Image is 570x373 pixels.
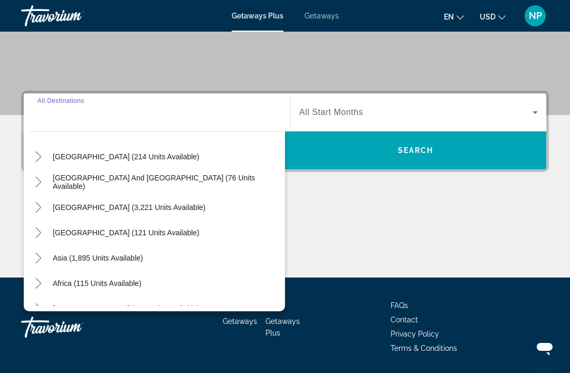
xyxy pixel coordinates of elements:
button: User Menu [521,5,549,27]
button: Toggle Asia (1,895 units available) [29,249,47,267]
a: Getaways Plus [232,12,283,20]
button: Toggle Africa (115 units available) [29,274,47,293]
button: [GEOGRAPHIC_DATA] (3,221 units available) [47,198,211,217]
span: [GEOGRAPHIC_DATA] (121 units available) [53,228,199,237]
a: Contact [391,315,418,324]
a: Terms & Conditions [391,344,457,352]
button: [GEOGRAPHIC_DATA] and [GEOGRAPHIC_DATA] (76 units available) [47,173,285,192]
span: NP [529,11,542,21]
button: Toggle South America (3,221 units available) [29,198,47,217]
a: Getaways [305,12,339,20]
button: Toggle Middle East (332 units available) [29,300,47,318]
div: Search widget [24,93,546,169]
a: Getaways Plus [265,317,300,337]
a: Getaways [223,317,257,326]
a: FAQs [391,301,408,310]
a: Travorium [21,2,127,30]
button: Toggle Central America (121 units available) [29,224,47,242]
button: Change currency [480,9,506,24]
span: [GEOGRAPHIC_DATA] (214 units available) [53,152,199,161]
span: [GEOGRAPHIC_DATA] (332 units available) [53,304,199,313]
button: Asia (1,895 units available) [47,248,148,267]
span: Asia (1,895 units available) [53,254,143,262]
button: Africa (115 units available) [47,274,147,293]
a: Privacy Policy [391,330,439,338]
iframe: Button to launch messaging window [528,331,562,365]
span: All Destinations [37,97,84,104]
span: [GEOGRAPHIC_DATA] and [GEOGRAPHIC_DATA] (76 units available) [53,174,280,190]
span: USD [480,13,496,21]
span: Africa (115 units available) [53,279,141,288]
span: All Start Months [299,108,363,117]
button: Toggle Australia (214 units available) [29,148,47,166]
button: [GEOGRAPHIC_DATA] (214 units available) [47,147,205,166]
button: Change language [444,9,464,24]
button: Toggle South Pacific and Oceania (76 units available) [29,173,47,192]
button: [GEOGRAPHIC_DATA] (121 units available) [47,223,205,242]
a: Travorium [21,311,127,343]
span: [GEOGRAPHIC_DATA] (3,221 units available) [53,203,205,212]
button: Search [285,131,546,169]
button: [GEOGRAPHIC_DATA] (332 units available) [47,299,205,318]
span: Search [398,146,434,155]
span: en [444,13,454,21]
